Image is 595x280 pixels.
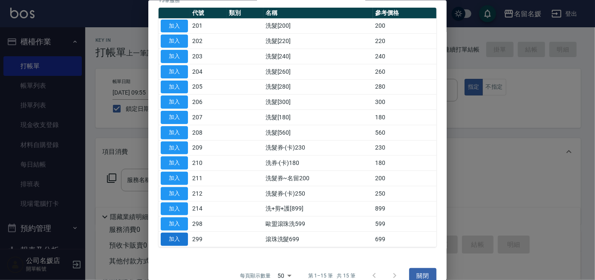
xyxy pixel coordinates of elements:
td: 180 [373,155,436,170]
td: 209 [190,140,227,156]
p: 每頁顯示數量 [240,271,271,279]
td: 560 [373,125,436,140]
td: 298 [190,216,227,231]
td: 203 [190,49,227,64]
td: 洗髮[180] [263,110,373,125]
td: 240 [373,49,436,64]
td: 212 [190,186,227,201]
td: 180 [373,110,436,125]
th: 名稱 [263,7,373,18]
td: 230 [373,140,436,156]
td: 210 [190,155,227,170]
td: 洗髮券-(卡)230 [263,140,373,156]
td: 200 [373,18,436,34]
td: 205 [190,79,227,95]
td: 699 [373,231,436,247]
td: 洗髮[260] [263,64,373,79]
td: 208 [190,125,227,140]
button: 加入 [161,233,188,246]
button: 加入 [161,95,188,109]
button: 加入 [161,217,188,231]
td: 201 [190,18,227,34]
td: 洗髮券-(卡)250 [263,186,373,201]
td: 洗髮[240] [263,49,373,64]
th: 代號 [190,7,227,18]
button: 加入 [161,50,188,63]
td: 洗髮[560] [263,125,373,140]
button: 加入 [161,65,188,78]
td: 洗券-(卡)180 [263,155,373,170]
button: 加入 [161,19,188,32]
button: 加入 [161,187,188,200]
button: 加入 [161,202,188,215]
td: 洗髮券~名留200 [263,170,373,186]
td: 299 [190,231,227,247]
td: 280 [373,79,436,95]
td: 202 [190,33,227,49]
td: 洗髮[280] [263,79,373,95]
button: 加入 [161,80,188,93]
td: 599 [373,216,436,231]
td: 211 [190,170,227,186]
td: 洗+剪+護[899] [263,201,373,216]
button: 加入 [161,126,188,139]
td: 200 [373,170,436,186]
td: 204 [190,64,227,79]
th: 類別 [227,7,263,18]
td: 260 [373,64,436,79]
td: 207 [190,110,227,125]
td: 220 [373,33,436,49]
button: 加入 [161,111,188,124]
td: 洗髮[220] [263,33,373,49]
td: 洗髮[300] [263,94,373,110]
td: 300 [373,94,436,110]
td: 洗髮[200] [263,18,373,34]
button: 加入 [161,35,188,48]
td: 歐盟滾珠洗599 [263,216,373,231]
td: 206 [190,94,227,110]
td: 250 [373,186,436,201]
td: 滾珠洗髮699 [263,231,373,247]
td: 899 [373,201,436,216]
button: 加入 [161,141,188,154]
p: 第 1–15 筆 共 15 筆 [308,271,355,279]
th: 參考價格 [373,7,436,18]
button: 加入 [161,172,188,185]
td: 214 [190,201,227,216]
button: 加入 [161,156,188,170]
